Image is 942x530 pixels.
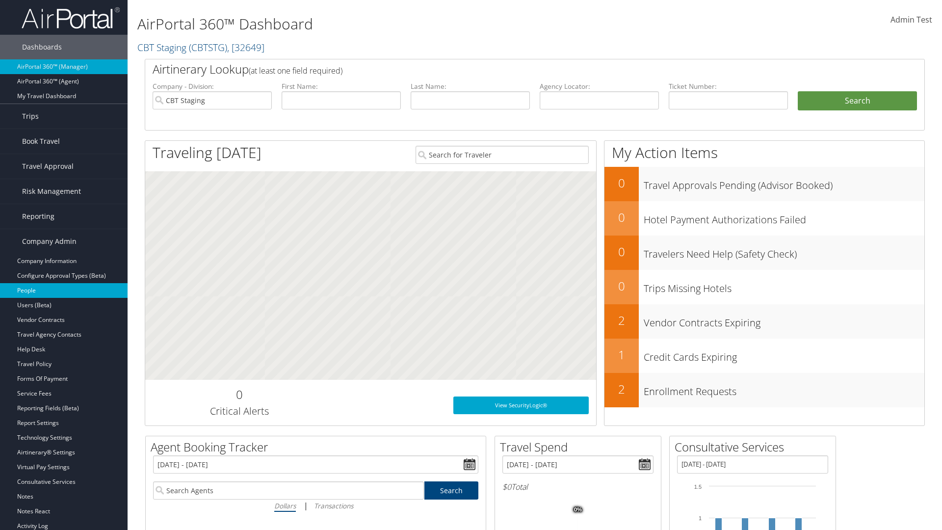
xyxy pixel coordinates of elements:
span: Admin Test [890,14,932,25]
i: Dollars [274,501,296,510]
label: First Name: [282,81,401,91]
h3: Critical Alerts [153,404,326,418]
span: $0 [502,481,511,492]
h3: Travel Approvals Pending (Advisor Booked) [644,174,924,192]
span: Reporting [22,204,54,229]
a: Admin Test [890,5,932,35]
h2: 0 [604,175,639,191]
h3: Credit Cards Expiring [644,345,924,364]
h1: My Action Items [604,142,924,163]
label: Company - Division: [153,81,272,91]
h6: Total [502,481,654,492]
span: Risk Management [22,179,81,204]
h2: Consultative Services [675,439,836,455]
h3: Travelers Need Help (Safety Check) [644,242,924,261]
h2: Agent Booking Tracker [151,439,486,455]
span: Company Admin [22,229,77,254]
h2: 1 [604,346,639,363]
h2: 0 [153,386,326,403]
a: 0Trips Missing Hotels [604,270,924,304]
h3: Hotel Payment Authorizations Failed [644,208,924,227]
tspan: 1 [699,515,702,521]
span: Travel Approval [22,154,74,179]
tspan: 1.5 [694,484,702,490]
a: CBT Staging [137,41,264,54]
h2: 2 [604,381,639,397]
h3: Trips Missing Hotels [644,277,924,295]
img: airportal-logo.png [22,6,120,29]
h2: 0 [604,278,639,294]
label: Ticket Number: [669,81,788,91]
i: Transactions [314,501,353,510]
h2: 0 [604,243,639,260]
h3: Enrollment Requests [644,380,924,398]
h1: AirPortal 360™ Dashboard [137,14,667,34]
a: Search [424,481,479,500]
button: Search [798,91,917,111]
span: Trips [22,104,39,129]
span: , [ 32649 ] [227,41,264,54]
a: View SecurityLogic® [453,397,589,414]
h2: Travel Spend [500,439,661,455]
span: Dashboards [22,35,62,59]
span: (at least one field required) [249,65,342,76]
h2: 2 [604,312,639,329]
label: Last Name: [411,81,530,91]
h2: 0 [604,209,639,226]
a: 2Vendor Contracts Expiring [604,304,924,339]
h1: Traveling [DATE] [153,142,262,163]
h3: Vendor Contracts Expiring [644,311,924,330]
input: Search for Traveler [416,146,589,164]
a: 1Credit Cards Expiring [604,339,924,373]
div: | [153,500,478,512]
a: 2Enrollment Requests [604,373,924,407]
a: 0Travel Approvals Pending (Advisor Booked) [604,167,924,201]
span: ( CBTSTG ) [189,41,227,54]
tspan: 0% [574,507,582,513]
h2: Airtinerary Lookup [153,61,852,78]
label: Agency Locator: [540,81,659,91]
input: Search Agents [153,481,424,500]
a: 0Hotel Payment Authorizations Failed [604,201,924,236]
span: Book Travel [22,129,60,154]
a: 0Travelers Need Help (Safety Check) [604,236,924,270]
